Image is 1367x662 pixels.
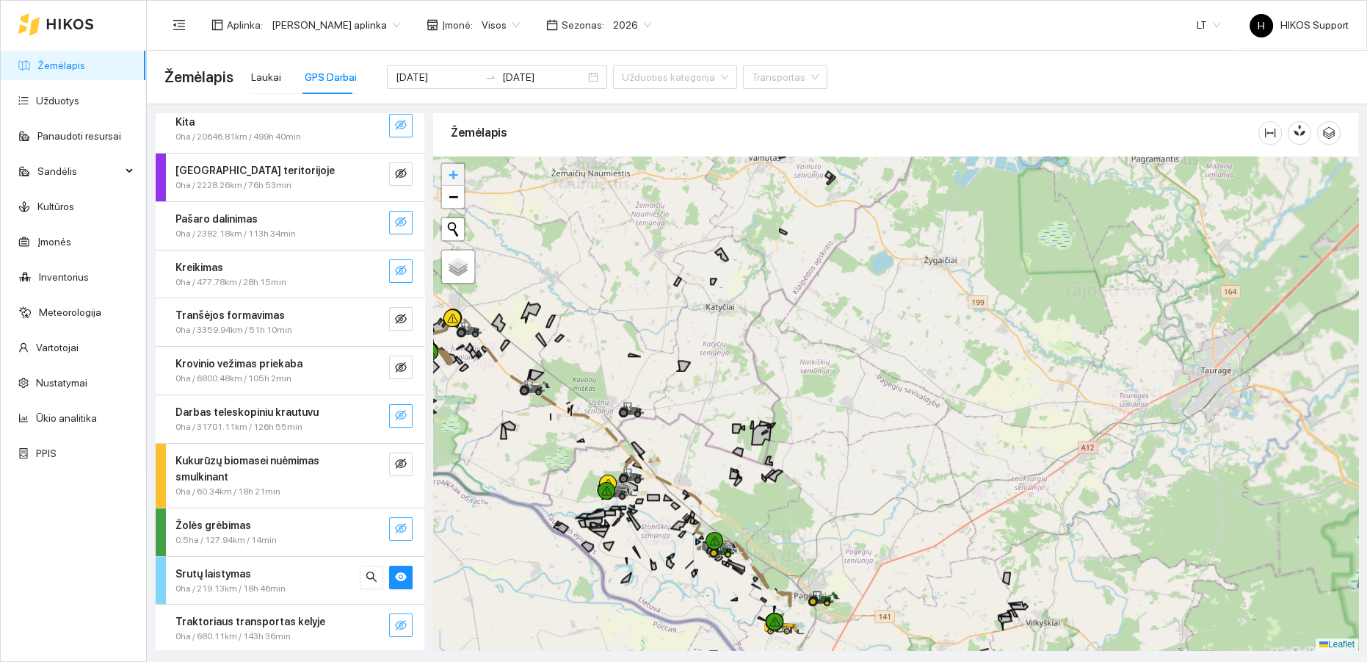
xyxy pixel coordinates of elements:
span: H [1258,14,1265,37]
strong: Tranšėjos formavimas [175,309,285,321]
span: column-width [1259,127,1281,139]
span: 0ha / 31701.11km / 126h 55min [175,420,302,434]
span: 0ha / 20646.81km / 499h 40min [175,130,301,144]
div: Kukurūzų biomasei nuėmimas smulkinant0ha / 60.34km / 18h 21mineye-invisible [156,444,424,508]
a: Layers [442,251,474,283]
span: eye-invisible [395,458,407,472]
span: eye-invisible [395,522,407,536]
button: eye-invisible [389,162,413,186]
span: eye-invisible [395,265,407,278]
button: eye-invisible [389,259,413,283]
div: Žemėlapis [451,112,1258,154]
span: 0.5ha / 127.94km / 14min [175,533,277,547]
strong: Darbas teleskopiniu krautuvu [175,406,319,418]
strong: Pašaro dalinimas [175,213,258,225]
span: calendar [546,19,558,31]
span: eye-invisible [395,619,407,633]
div: GPS Darbai [305,69,357,85]
span: eye-invisible [395,168,407,181]
strong: Kukurūzų biomasei nuėmimas smulkinant [175,455,319,483]
strong: Kita [175,116,195,128]
a: Zoom in [442,164,464,186]
a: Kultūros [37,201,74,212]
span: to [485,71,496,83]
input: Pradžios data [396,69,479,85]
div: Pašaro dalinimas0ha / 2382.18km / 113h 34mineye-invisible [156,202,424,250]
span: HIKOS Support [1250,19,1349,31]
span: search [366,571,377,585]
button: eye [389,566,413,589]
a: Zoom out [442,186,464,208]
a: Panaudoti resursai [37,130,121,142]
div: Kita0ha / 20646.81km / 499h 40mineye-invisible [156,105,424,153]
span: menu-fold [173,18,186,32]
a: Meteorologija [39,306,101,318]
strong: Žolės grėbimas [175,519,251,531]
span: 0ha / 477.78km / 28h 15min [175,276,286,289]
strong: Krovinio vežimas priekaba [175,358,302,370]
span: Žemėlapis [164,65,233,89]
span: 2026 [613,14,651,36]
button: eye-invisible [389,307,413,331]
span: LT [1197,14,1220,36]
div: Kreikimas0ha / 477.78km / 28h 15mineye-invisible [156,251,424,298]
button: search [360,566,383,589]
span: 0ha / 3359.94km / 51h 10min [175,323,292,337]
a: Žemėlapis [37,60,85,71]
span: − [449,187,458,206]
div: Laukai [251,69,281,85]
span: 0ha / 680.11km / 143h 36min [175,630,291,644]
a: Vartotojai [36,342,79,353]
span: 0ha / 60.34km / 18h 21min [175,485,280,499]
a: Inventorius [39,271,89,283]
span: eye-invisible [395,313,407,327]
strong: Srutų laistymas [175,568,251,580]
button: eye-invisible [389,404,413,428]
span: eye-invisible [395,409,407,423]
button: eye-invisible [389,517,413,541]
span: eye-invisible [395,119,407,133]
span: 0ha / 2382.18km / 113h 34min [175,227,296,241]
span: swap-right [485,71,496,83]
button: eye-invisible [389,114,413,137]
span: Edgaro Sudeikio aplinka [272,14,400,36]
strong: [GEOGRAPHIC_DATA] teritorijoje [175,165,335,176]
span: Sandėlis [37,156,121,186]
span: Aplinka : [227,17,263,33]
span: Įmonė : [442,17,473,33]
button: column-width [1258,121,1282,145]
a: PPIS [36,447,57,459]
div: Srutų laistymas0ha / 219.13km / 18h 46minsearcheye [156,557,424,605]
div: Krovinio vežimas priekaba0ha / 6800.48km / 105h 2mineye-invisible [156,347,424,395]
div: [GEOGRAPHIC_DATA] teritorijoje0ha / 2228.26km / 76h 53mineye-invisible [156,154,424,201]
strong: Kreikimas [175,262,223,273]
a: Ūkio analitika [36,412,97,424]
button: eye-invisible [389,211,413,234]
a: Įmonės [37,236,71,248]
a: Nustatymai [36,377,87,389]
span: eye-invisible [395,361,407,375]
span: Visos [482,14,520,36]
span: 0ha / 219.13km / 18h 46min [175,582,286,596]
span: eye [395,571,407,585]
span: + [449,165,458,184]
div: Tranšėjos formavimas0ha / 3359.94km / 51h 10mineye-invisible [156,298,424,346]
button: eye-invisible [389,356,413,379]
span: layout [211,19,223,31]
div: Traktoriaus transportas kelyje0ha / 680.11km / 143h 36mineye-invisible [156,605,424,652]
button: eye-invisible [389,614,413,637]
button: menu-fold [164,10,194,40]
span: shop [427,19,438,31]
div: Darbas teleskopiniu krautuvu0ha / 31701.11km / 126h 55mineye-invisible [156,395,424,443]
span: eye-invisible [395,216,407,230]
a: Užduotys [36,95,79,107]
a: Leaflet [1319,639,1355,650]
span: 0ha / 6800.48km / 105h 2min [175,372,291,386]
div: Žolės grėbimas0.5ha / 127.94km / 14mineye-invisible [156,508,424,556]
span: Sezonas : [562,17,604,33]
input: Pabaigos data [502,69,585,85]
span: 0ha / 2228.26km / 76h 53min [175,179,291,193]
button: Initiate a new search [442,218,464,240]
button: eye-invisible [389,453,413,476]
strong: Traktoriaus transportas kelyje [175,616,325,627]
